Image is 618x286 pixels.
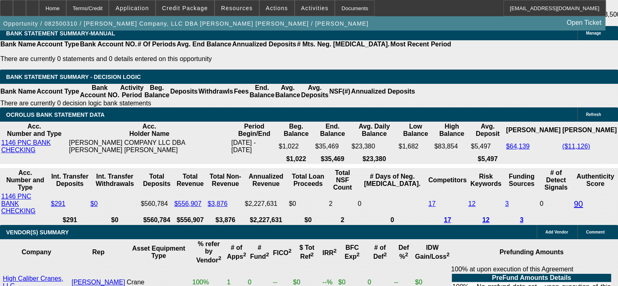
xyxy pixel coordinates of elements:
[288,216,328,224] th: $0
[505,200,509,207] a: 3
[447,251,449,258] sup: 2
[231,122,278,138] th: Period Begin/End
[231,139,278,154] td: [DATE] - [DATE]
[162,5,208,11] span: Credit Package
[505,122,561,138] th: [PERSON_NAME]
[278,139,314,154] td: $1,022
[564,16,605,30] a: Open Ticket
[69,122,230,138] th: Acc. Holder Name
[390,40,451,48] th: Most Recent Period
[137,40,176,48] th: # Of Periods
[266,5,288,11] span: Actions
[22,249,51,255] b: Company
[299,244,314,260] b: $ Tot Ref
[586,31,601,35] span: Manage
[415,244,449,260] b: IDW Gain/Loss
[275,84,300,99] th: Avg. Balance
[505,169,538,192] th: Funding Sources
[399,244,409,260] b: Def %
[6,229,69,236] span: VENDOR(S) SUMMARY
[91,200,98,207] a: $0
[482,216,490,223] a: 12
[6,74,141,80] span: Bank Statement Summary - Decision Logic
[243,251,246,258] sup: 2
[36,40,80,48] th: Account Type
[120,84,144,99] th: Activity Period
[398,122,433,138] th: Low Balance
[208,200,228,207] a: $3,876
[196,240,221,264] b: % refer by Vendor
[232,40,296,48] th: Annualized Deposits
[586,112,601,117] span: Refresh
[92,249,104,255] b: Rep
[144,84,169,99] th: Beg. Balance
[357,169,427,192] th: # Days of Neg. [MEDICAL_DATA].
[434,122,470,138] th: High Balance
[288,248,291,254] sup: 2
[586,230,605,234] span: Comment
[297,40,390,48] th: # Mts. Neg. [MEDICAL_DATA].
[334,248,336,254] sup: 2
[328,169,356,192] th: Sum of the Total NSF Count and Total Overdraft Fee Count from Ocrolus
[207,169,244,192] th: Total Non-Revenue
[405,251,408,258] sup: 2
[288,169,328,192] th: Total Loan Proceeds
[207,216,244,224] th: $3,876
[357,192,427,215] td: 0
[3,20,369,27] span: Opportunity / 082500310 / [PERSON_NAME] Company, LLC DBA [PERSON_NAME] [PERSON_NAME] / [PERSON_NAME]
[72,279,125,286] a: [PERSON_NAME]
[295,0,335,16] button: Activities
[176,40,232,48] th: Avg. End Balance
[260,0,294,16] button: Actions
[468,169,504,192] th: Risk Keywords
[1,169,50,192] th: Acc. Number and Type
[351,84,415,99] th: Annualized Deposits
[234,84,249,99] th: Fees
[384,251,386,258] sup: 2
[288,192,328,215] td: $0
[345,244,360,260] b: BFC Exp
[250,244,269,260] b: # Fund
[315,155,351,163] th: $35,469
[174,216,206,224] th: $556,907
[328,216,356,224] th: 2
[115,5,149,11] span: Application
[520,216,523,223] a: 3
[357,251,360,258] sup: 2
[249,84,275,99] th: End. Balance
[428,200,436,207] a: 17
[539,192,572,215] td: 0
[244,216,287,224] th: $2,227,631
[562,122,617,138] th: [PERSON_NAME]
[36,84,80,99] th: Account Type
[227,244,246,260] b: # of Apps
[311,251,314,258] sup: 2
[244,169,287,192] th: Annualized Revenue
[50,216,89,224] th: $291
[6,30,115,37] span: BANK STATEMENT SUMMARY-MANUAL
[218,255,221,261] sup: 2
[573,169,617,192] th: Authenticity Score
[328,192,356,215] td: 2
[80,84,120,99] th: Bank Account NO.
[351,139,397,154] td: $23,380
[468,200,475,207] a: 12
[301,84,329,99] th: Avg. Deposits
[198,84,233,99] th: Withdrawls
[278,155,314,163] th: $1,022
[434,139,470,154] td: $83,854
[156,0,214,16] button: Credit Package
[315,122,351,138] th: End. Balance
[90,169,140,192] th: Int. Transfer Withdrawals
[471,155,505,163] th: $5,497
[492,274,571,281] b: PreFund Amounts Details
[322,249,336,256] b: IRR
[398,139,433,154] td: $1,682
[1,122,68,138] th: Acc. Number and Type
[499,249,564,255] b: Prefunding Amounts
[50,169,89,192] th: Int. Transfer Deposits
[90,216,140,224] th: $0
[109,0,155,16] button: Application
[315,139,351,154] td: $35,469
[301,5,329,11] span: Activities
